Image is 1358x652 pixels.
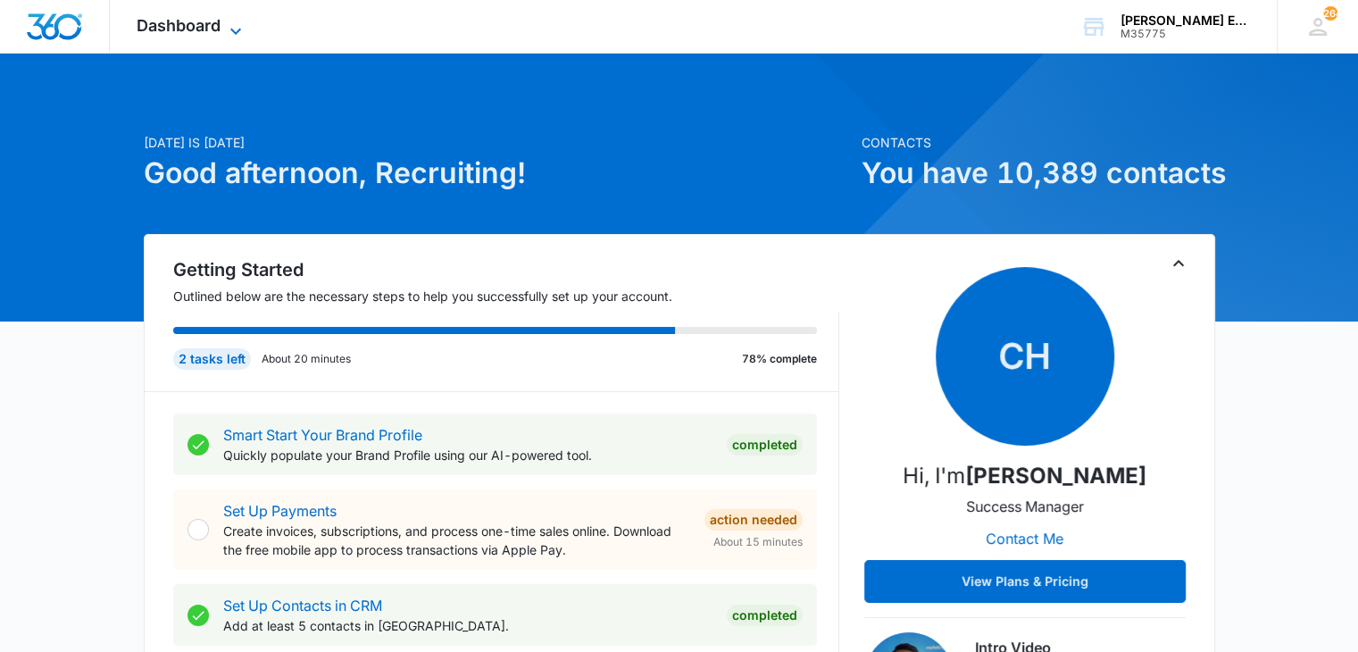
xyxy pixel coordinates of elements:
div: Completed [727,605,803,626]
a: Set Up Payments [223,502,337,520]
h1: You have 10,389 contacts [862,152,1215,195]
button: Contact Me [968,517,1081,560]
span: About 15 minutes [713,534,803,550]
div: account id [1121,28,1251,40]
a: Smart Start Your Brand Profile [223,426,422,444]
h1: Good afternoon, Recruiting! [144,152,851,195]
div: account name [1121,13,1251,28]
div: Completed [727,434,803,456]
span: Dashboard [137,16,221,35]
h2: Getting Started [173,256,839,283]
p: 78% complete [742,351,817,367]
div: 2 tasks left [173,348,251,370]
button: Toggle Collapse [1168,253,1189,274]
p: Quickly populate your Brand Profile using our AI-powered tool. [223,446,712,464]
a: Set Up Contacts in CRM [223,597,382,614]
span: CH [936,267,1114,446]
p: Outlined below are the necessary steps to help you successfully set up your account. [173,287,839,305]
strong: [PERSON_NAME] [965,463,1146,489]
button: View Plans & Pricing [864,560,1186,603]
p: Create invoices, subscriptions, and process one-time sales online. Download the free mobile app t... [223,522,690,559]
p: About 20 minutes [262,351,351,367]
div: Action Needed [704,509,803,531]
p: [DATE] is [DATE] [144,133,851,152]
p: Contacts [862,133,1215,152]
p: Add at least 5 contacts in [GEOGRAPHIC_DATA]. [223,616,712,635]
p: Success Manager [966,496,1084,517]
span: 264 [1323,6,1337,21]
div: notifications count [1323,6,1337,21]
p: Hi, I'm [903,460,1146,492]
